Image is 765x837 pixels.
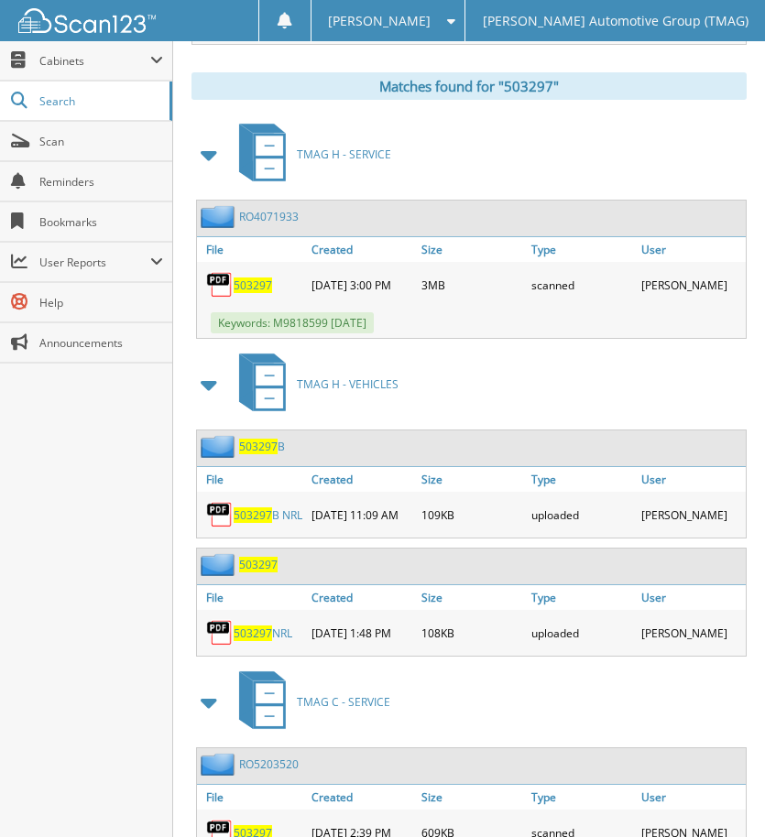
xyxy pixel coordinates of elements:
[527,496,637,533] div: uploaded
[307,266,417,303] div: [DATE] 3:00 PM
[307,496,417,533] div: [DATE] 11:09 AM
[527,237,637,262] a: Type
[637,785,747,810] a: User
[234,625,292,641] a: 503297NRL
[297,147,391,162] span: TMAG H - SERVICE
[239,756,299,772] a: RO5203520
[39,335,163,351] span: Announcements
[39,174,163,190] span: Reminders
[228,118,391,190] a: TMAG H - SERVICE
[39,134,163,149] span: Scan
[637,496,747,533] div: [PERSON_NAME]
[211,312,374,333] span: Keywords: M9818599 [DATE]
[39,255,150,270] span: User Reports
[197,467,307,492] a: File
[527,614,637,651] div: uploaded
[637,266,747,303] div: [PERSON_NAME]
[39,214,163,230] span: Bookmarks
[39,295,163,310] span: Help
[239,439,278,454] span: 503297
[417,496,527,533] div: 109KB
[234,625,272,641] span: 503297
[206,501,234,528] img: PDF.png
[483,16,749,27] span: [PERSON_NAME] Automotive Group (TMAG)
[234,507,302,523] a: 503297B NRL
[527,266,637,303] div: scanned
[197,585,307,610] a: File
[637,237,747,262] a: User
[527,585,637,610] a: Type
[206,619,234,647] img: PDF.png
[527,785,637,810] a: Type
[39,53,150,69] span: Cabinets
[527,467,637,492] a: Type
[307,785,417,810] a: Created
[197,785,307,810] a: File
[417,237,527,262] a: Size
[228,666,390,738] a: TMAG C - SERVICE
[637,614,747,651] div: [PERSON_NAME]
[39,93,160,109] span: Search
[234,277,272,293] a: 503297
[297,376,399,392] span: TMAG H - VEHICLES
[239,557,278,572] a: 503297
[239,209,299,224] a: RO4071933
[191,72,747,100] div: Matches found for "503297"
[234,507,272,523] span: 503297
[307,585,417,610] a: Created
[417,467,527,492] a: Size
[307,614,417,651] div: [DATE] 1:48 PM
[201,753,239,776] img: folder2.png
[307,467,417,492] a: Created
[201,205,239,228] img: folder2.png
[417,614,527,651] div: 108KB
[297,694,390,710] span: TMAG C - SERVICE
[417,785,527,810] a: Size
[328,16,431,27] span: [PERSON_NAME]
[307,237,417,262] a: Created
[417,266,527,303] div: 3MB
[201,553,239,576] img: folder2.png
[197,237,307,262] a: File
[417,585,527,610] a: Size
[228,348,399,420] a: TMAG H - VEHICLES
[206,271,234,299] img: PDF.png
[239,439,285,454] a: 503297B
[201,435,239,458] img: folder2.png
[637,467,747,492] a: User
[18,8,156,33] img: scan123-logo-white.svg
[637,585,747,610] a: User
